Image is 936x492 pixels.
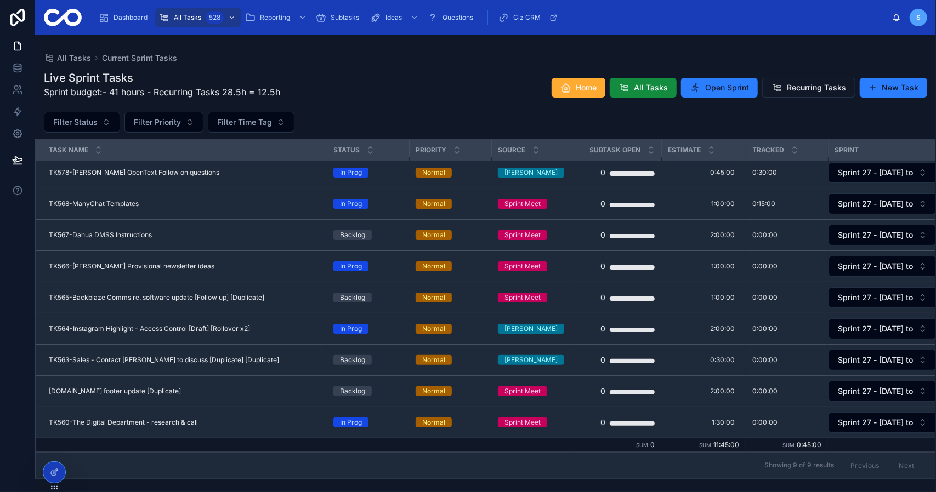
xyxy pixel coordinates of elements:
div: Sprint Meet [504,199,541,209]
a: TK566-[PERSON_NAME] Provisional newsletter ideas [49,262,320,271]
span: Recurring Tasks [787,82,846,93]
div: 0 [600,318,605,340]
span: 0:00:00 [752,324,778,333]
a: 0:30:00 [752,168,821,177]
span: Task Name [49,146,88,155]
a: TK563-Sales - Contact [PERSON_NAME] to discuss [Duplicate] [Duplicate] [49,356,320,364]
button: New Task [860,78,927,98]
a: In Prog [333,168,402,178]
a: Dashboard [95,8,155,27]
a: Sprint Meet [498,230,567,240]
span: Filter Status [53,117,98,128]
span: TK564-Instagram Highlight - Access Control [Draft] [Rollover x2] [49,324,250,333]
a: 0 [580,411,655,433]
a: Backlog [333,293,402,302]
a: 0 [580,287,655,308]
a: Backlog [333,230,402,240]
p: Sprint budget:- 41 hours - Recurring Tasks 28.5h = 12.5h [44,85,280,99]
a: 0:30:00 [668,351,739,369]
span: Subtask Open [590,146,641,155]
span: Sprint [835,146,859,155]
a: Normal [416,293,485,302]
div: [PERSON_NAME] [504,355,558,365]
span: Home [576,82,597,93]
div: Backlog [340,230,365,240]
a: Normal [416,355,485,365]
div: Normal [422,293,445,302]
span: Sprint 27 - [DATE] to [DATE] [838,417,914,428]
a: Sprint Meet [498,199,567,209]
div: Normal [422,417,445,427]
span: Showing 9 of 9 results [764,461,834,470]
span: 2:00:00 [710,231,735,239]
a: TK560-The Digital Department - research & call [49,418,320,427]
span: 0:45:00 [797,440,821,449]
span: Sprint 27 - [DATE] to [DATE] [838,198,914,209]
a: Normal [416,386,485,396]
a: 0:00:00 [752,356,821,364]
span: TK563-Sales - Contact [PERSON_NAME] to discuss [Duplicate] [Duplicate] [49,356,279,364]
span: Sprint 27 - [DATE] to [DATE] [838,386,914,397]
span: Sprint 27 - [DATE] to [DATE] [838,230,914,241]
a: Current Sprint Tasks [102,53,177,64]
a: [PERSON_NAME] [498,324,567,334]
div: In Prog [340,324,362,334]
a: 0 [580,349,655,371]
div: Backlog [340,355,365,365]
a: 0:00:00 [752,231,821,239]
a: TK567-Dahua DMSS Instructions [49,231,320,239]
span: Filter Time Tag [217,117,272,128]
span: 0:00:00 [752,262,778,271]
a: TK564-Instagram Highlight - Access Control [Draft] [Rollover x2] [49,324,320,333]
button: Select Button [208,112,294,133]
div: Normal [422,386,445,396]
a: [PERSON_NAME] [498,168,567,178]
div: In Prog [340,261,362,271]
span: TK565-Backblaze Comms re. software update [Follow up] [Duplicate] [49,293,264,302]
span: TK566-[PERSON_NAME] Provisional newsletter ideas [49,262,214,271]
span: Source [498,146,526,155]
a: [DOMAIN_NAME] footer update [Duplicate] [49,387,320,396]
a: Backlog [333,386,402,396]
span: 0:00:00 [752,231,778,239]
a: Ciz CRM [495,8,563,27]
a: In Prog [333,261,402,271]
small: Sum [636,442,648,448]
a: Normal [416,417,485,427]
span: Ciz CRM [513,13,541,22]
div: In Prog [340,417,362,427]
small: Sum [699,442,711,448]
a: 0 [580,380,655,402]
a: 0 [580,193,655,215]
a: Sprint Meet [498,261,567,271]
div: Sprint Meet [504,293,541,302]
a: In Prog [333,199,402,209]
span: [DOMAIN_NAME] footer update [Duplicate] [49,387,181,396]
span: 0:00:00 [752,356,778,364]
span: 0:00:00 [752,387,778,396]
div: Sprint Meet [504,386,541,396]
div: 528 [206,11,224,24]
span: 1:00:00 [711,199,735,208]
a: 1:00:00 [668,195,739,213]
span: 0:00:00 [752,293,778,302]
span: Open Sprint [705,82,749,93]
a: Ideas [367,8,424,27]
a: 0 [580,318,655,340]
a: 2:00:00 [668,226,739,244]
div: Normal [422,199,445,209]
a: Normal [416,230,485,240]
span: Sprint 27 - [DATE] to [DATE] [838,323,914,334]
a: All Tasks [44,53,91,64]
span: 11:45:00 [713,440,739,449]
button: All Tasks [610,78,677,98]
div: 0 [600,411,605,433]
button: Recurring Tasks [762,78,855,98]
a: Sprint Meet [498,386,567,396]
span: TK567-Dahua DMSS Instructions [49,231,152,239]
div: Sprint Meet [504,417,541,427]
button: Select Button [44,112,120,133]
div: 0 [600,162,605,184]
a: Normal [416,324,485,334]
div: Sprint Meet [504,230,541,240]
